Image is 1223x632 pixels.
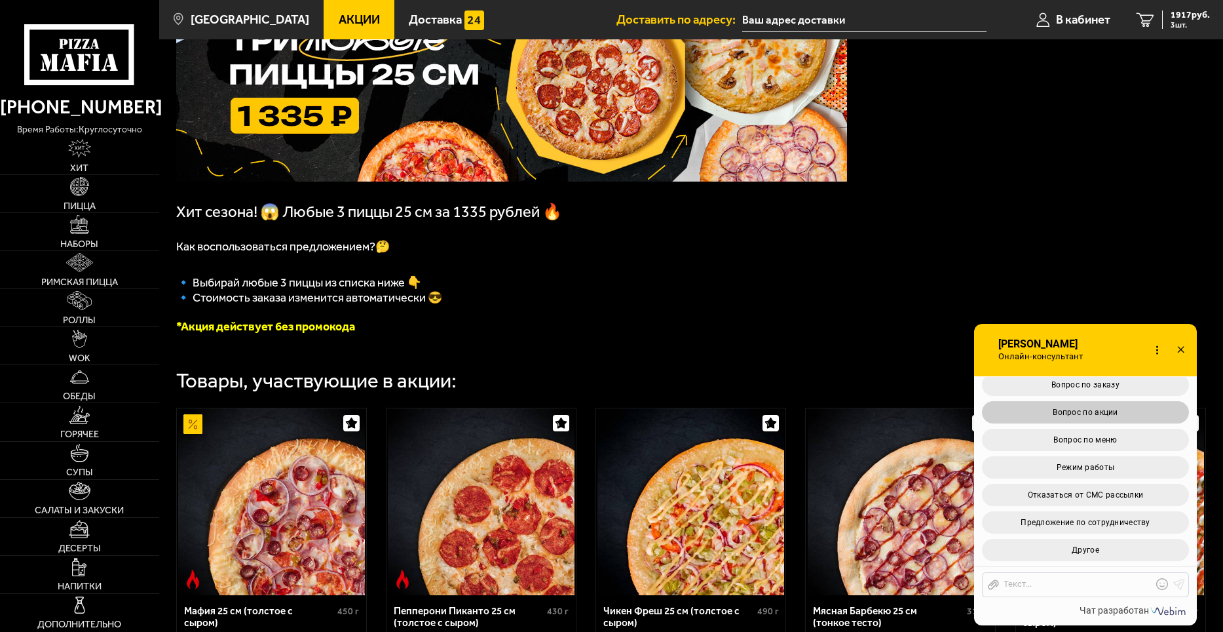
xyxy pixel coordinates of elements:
[183,570,202,589] img: Острое блюдо
[982,429,1189,451] button: Вопрос по меню
[997,338,1091,350] span: [PERSON_NAME]
[393,570,412,589] img: Острое блюдо
[176,239,390,254] span: Как воспользоваться предложением?🤔
[69,353,90,363] span: WOK
[806,408,995,595] a: Мясная Барбекю 25 см (тонкое тесто)
[1056,14,1110,26] span: В кабинет
[547,606,569,617] span: 430 г
[337,606,359,617] span: 450 г
[1053,408,1118,417] span: Вопрос по акции
[176,370,457,391] div: Товары, участвующие в акции:
[191,14,309,26] span: [GEOGRAPHIC_DATA]
[176,203,562,221] span: Хит сезона! 😱 Любые 3 пиццы 25 см за 1335 рублей 🔥
[66,467,93,477] span: Супы
[176,290,442,305] span: 🔹 Стоимость заказа изменится автоматически 😎
[184,605,335,629] div: Мафия 25 см (толстое с сыром)
[982,511,1189,534] button: Предложение по сотрудничеству
[178,408,365,595] img: Мафия 25 см (толстое с сыром)
[464,10,483,30] img: 15daf4d41897b9f0e9f617042186c801.svg
[813,605,964,629] div: Мясная Барбекю 25 см (тонкое тесто)
[982,456,1189,479] button: Режим работы
[596,408,785,595] a: Чикен Фреш 25 см (толстое с сыром)
[603,605,754,629] div: Чикен Фреш 25 см (толстое с сыром)
[64,201,96,210] span: Пицца
[616,14,742,26] span: Доставить по адресу:
[1080,605,1188,616] a: Чат разработан
[982,539,1189,561] button: Другое
[70,163,88,172] span: Хит
[60,239,98,248] span: Наборы
[394,605,544,629] div: Пепперони Пиканто 25 см (толстое с сыром)
[982,401,1189,424] button: Вопрос по акции
[177,408,366,595] a: АкционныйОстрое блюдоМафия 25 см (толстое с сыром)
[176,319,355,334] font: *Акция действует без промокода
[1053,435,1117,444] span: Вопрос по меню
[1057,463,1114,472] span: Режим работы
[982,484,1189,506] button: Отказаться от СМС рассылки
[742,8,987,32] input: Ваш адрес доставки
[41,277,118,286] span: Римская пицца
[742,8,987,32] span: Россия, Санкт-Петербург, Бассейная улица, 1
[1028,490,1144,500] span: Отказаться от СМС рассылки
[808,408,994,595] img: Мясная Барбекю 25 см (тонкое тесто)
[63,315,96,325] span: Роллы
[1051,380,1120,389] span: Вопрос по заказу
[176,275,421,290] span: 🔹﻿ Выбирай любые 3 пиццы из списка ниже 👇
[757,606,779,617] span: 490 г
[1021,518,1150,527] span: Предложение по сотрудничеству
[1171,10,1210,20] span: 1917 руб.
[388,408,574,595] img: Пепперони Пиканто 25 см (толстое с сыром)
[37,620,121,629] span: Дополнительно
[183,414,202,433] img: Акционный
[58,543,101,553] span: Десерты
[1171,21,1210,29] span: 3 шт.
[386,408,576,595] a: Острое блюдоПепперони Пиканто 25 см (толстое с сыром)
[339,14,380,26] span: Акции
[60,429,99,439] span: Горячее
[1072,545,1099,555] span: Другое
[58,582,102,591] span: Напитки
[63,391,96,401] span: Обеды
[409,14,462,26] span: Доставка
[982,374,1189,396] button: Вопрос по заказу
[597,408,784,595] img: Чикен Фреш 25 см (толстое с сыром)
[35,505,124,515] span: Салаты и закуски
[997,351,1091,362] span: Онлайн-консультант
